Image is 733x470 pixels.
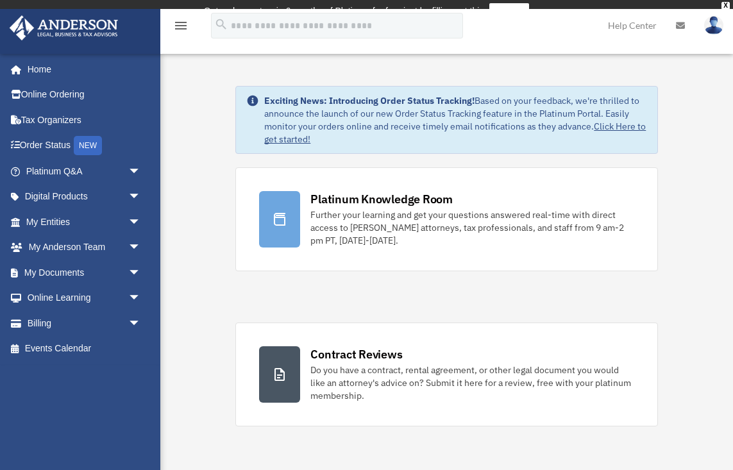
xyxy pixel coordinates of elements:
[173,18,189,33] i: menu
[9,260,160,285] a: My Documentsarrow_drop_down
[264,121,646,145] a: Click Here to get started!
[9,56,154,82] a: Home
[264,95,475,106] strong: Exciting News: Introducing Order Status Tracking!
[214,17,228,31] i: search
[74,136,102,155] div: NEW
[128,310,154,337] span: arrow_drop_down
[9,107,160,133] a: Tax Organizers
[264,94,646,146] div: Based on your feedback, we're thrilled to announce the launch of our new Order Status Tracking fe...
[128,235,154,261] span: arrow_drop_down
[721,2,730,10] div: close
[128,260,154,286] span: arrow_drop_down
[128,184,154,210] span: arrow_drop_down
[9,336,160,362] a: Events Calendar
[9,209,160,235] a: My Entitiesarrow_drop_down
[235,323,657,426] a: Contract Reviews Do you have a contract, rental agreement, or other legal document you would like...
[310,346,402,362] div: Contract Reviews
[128,209,154,235] span: arrow_drop_down
[173,22,189,33] a: menu
[310,364,634,402] div: Do you have a contract, rental agreement, or other legal document you would like an attorney's ad...
[310,208,634,247] div: Further your learning and get your questions answered real-time with direct access to [PERSON_NAM...
[9,184,160,210] a: Digital Productsarrow_drop_down
[128,285,154,312] span: arrow_drop_down
[704,16,723,35] img: User Pic
[9,310,160,336] a: Billingarrow_drop_down
[9,158,160,184] a: Platinum Q&Aarrow_drop_down
[6,15,122,40] img: Anderson Advisors Platinum Portal
[9,133,160,159] a: Order StatusNEW
[9,82,160,108] a: Online Ordering
[204,3,484,19] div: Get a chance to win 6 months of Platinum for free just by filling out this
[489,3,529,19] a: survey
[235,167,657,271] a: Platinum Knowledge Room Further your learning and get your questions answered real-time with dire...
[310,191,453,207] div: Platinum Knowledge Room
[9,285,160,311] a: Online Learningarrow_drop_down
[128,158,154,185] span: arrow_drop_down
[9,235,160,260] a: My Anderson Teamarrow_drop_down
